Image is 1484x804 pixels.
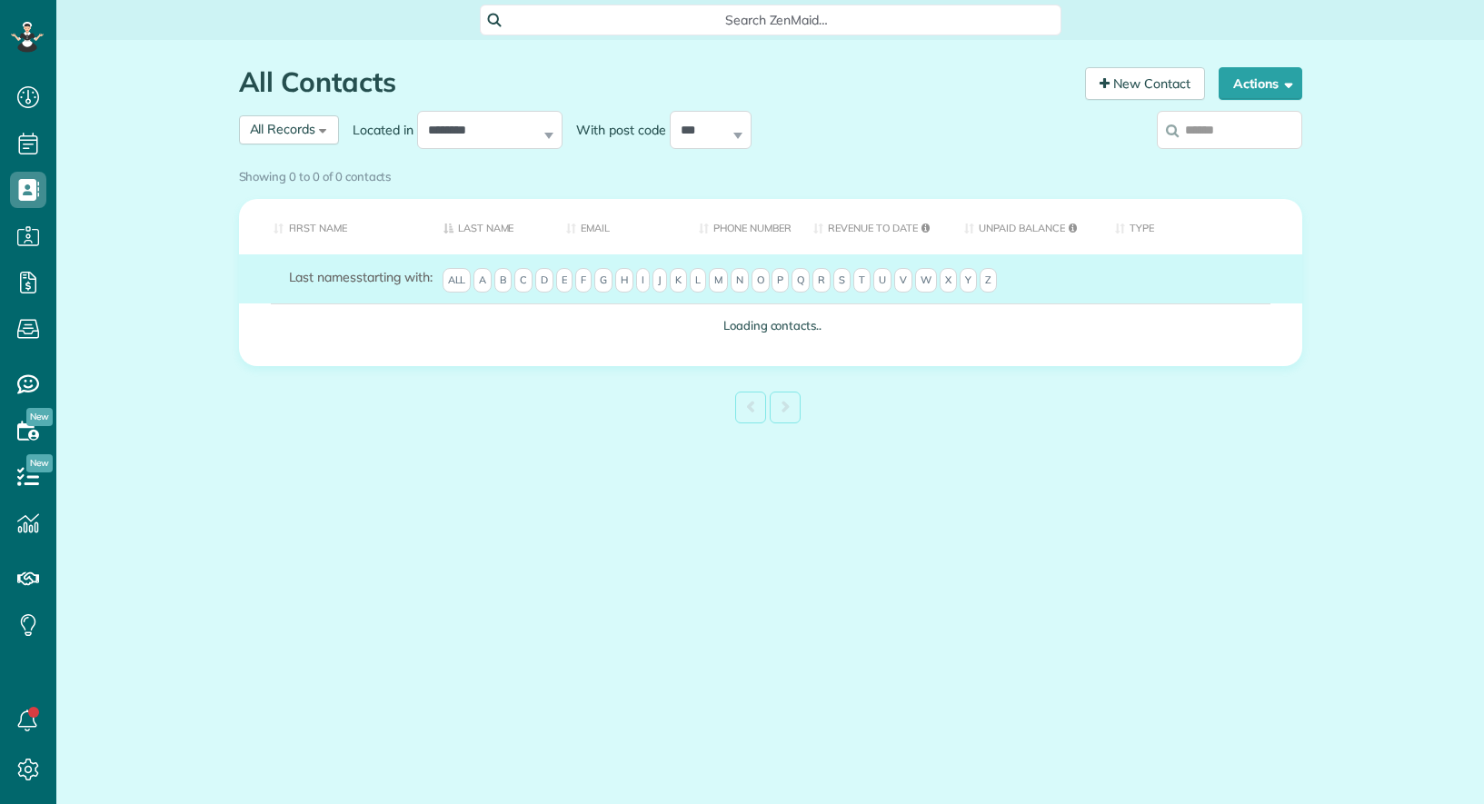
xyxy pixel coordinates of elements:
span: V [894,268,912,293]
span: O [752,268,770,293]
span: P [772,268,789,293]
span: Z [980,268,997,293]
span: T [853,268,871,293]
th: Last Name: activate to sort column descending [430,199,553,254]
span: B [494,268,512,293]
span: All Records [250,121,316,137]
span: C [514,268,533,293]
span: X [940,268,957,293]
span: W [915,268,937,293]
h1: All Contacts [239,67,1071,97]
span: N [731,268,749,293]
span: F [575,268,592,293]
span: New [26,454,53,472]
span: All [443,268,472,293]
span: G [594,268,613,293]
th: Revenue to Date: activate to sort column ascending [800,199,951,254]
span: Q [792,268,810,293]
th: Phone number: activate to sort column ascending [685,199,800,254]
span: Last names [289,269,357,285]
span: H [615,268,633,293]
span: U [873,268,891,293]
td: Loading contacts.. [239,303,1302,348]
span: L [690,268,706,293]
button: Actions [1219,67,1302,100]
span: D [535,268,553,293]
th: Type: activate to sort column ascending [1101,199,1301,254]
label: starting with: [289,268,433,286]
span: J [652,268,667,293]
span: E [556,268,573,293]
span: K [670,268,687,293]
span: New [26,408,53,426]
label: With post code [563,121,670,139]
span: R [812,268,831,293]
div: Showing 0 to 0 of 0 contacts [239,161,1302,185]
label: Located in [339,121,417,139]
span: A [473,268,492,293]
span: Y [960,268,977,293]
th: Unpaid Balance: activate to sort column ascending [951,199,1101,254]
a: New Contact [1085,67,1205,100]
span: M [709,268,728,293]
th: First Name: activate to sort column ascending [239,199,430,254]
span: S [833,268,851,293]
span: I [636,268,650,293]
th: Email: activate to sort column ascending [553,199,685,254]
